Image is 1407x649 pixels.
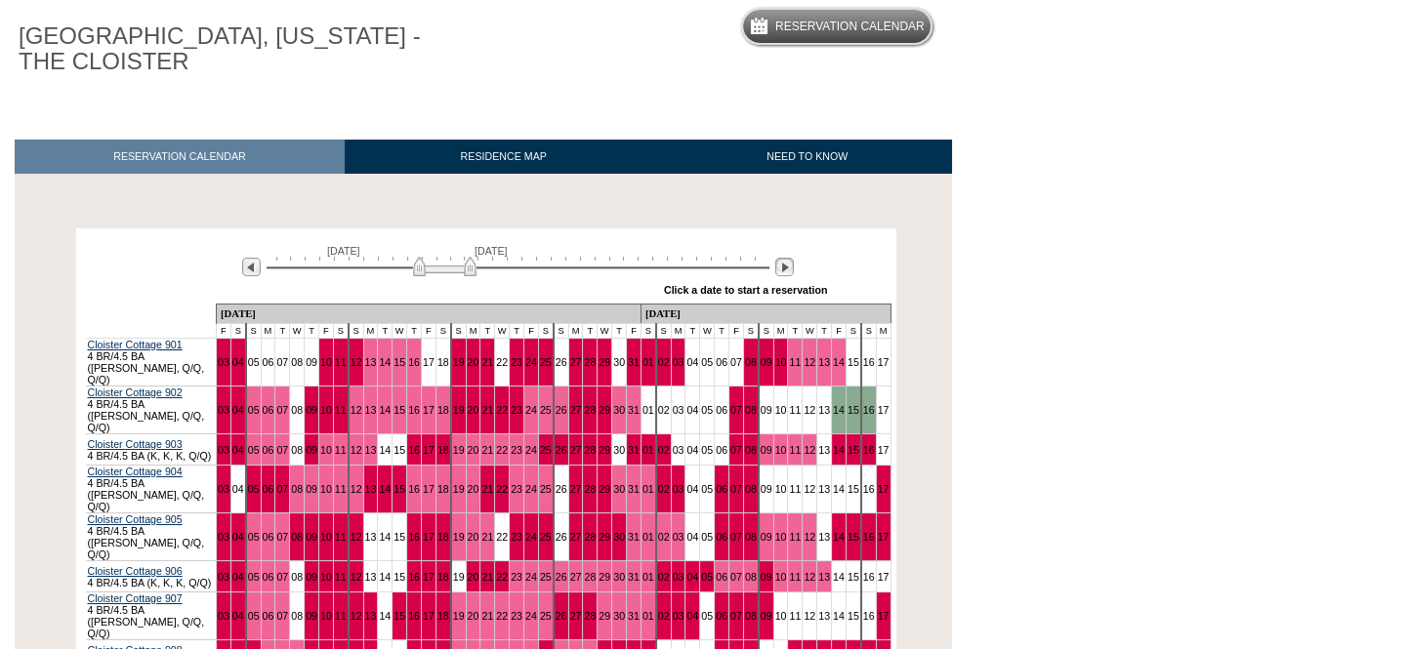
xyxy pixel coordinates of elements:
a: 23 [511,571,522,583]
a: 03 [673,483,684,495]
a: 29 [599,531,610,543]
a: 09 [306,483,317,495]
a: 14 [833,531,845,543]
a: 09 [306,610,317,622]
a: 01 [642,444,654,456]
a: 11 [335,356,347,368]
a: 07 [730,404,742,416]
a: 09 [761,531,772,543]
a: 06 [263,571,274,583]
a: 04 [232,444,244,456]
a: 17 [878,483,890,495]
a: 01 [642,531,654,543]
a: NEED TO KNOW [662,140,952,174]
a: 25 [540,531,552,543]
a: 18 [437,483,449,495]
a: 15 [393,483,405,495]
a: 24 [525,444,537,456]
a: 02 [658,356,670,368]
a: 06 [716,531,727,543]
a: 15 [848,444,859,456]
a: 14 [379,483,391,495]
a: Cloister Cottage 901 [88,339,183,350]
a: 06 [716,404,727,416]
a: 12 [804,356,815,368]
a: 03 [673,356,684,368]
a: 11 [335,483,347,495]
a: 20 [468,531,479,543]
a: 19 [453,483,465,495]
a: 31 [628,483,640,495]
a: 05 [701,444,713,456]
a: 10 [320,444,332,456]
a: 23 [511,404,522,416]
a: 04 [686,404,698,416]
a: 18 [437,571,449,583]
a: 03 [218,483,229,495]
a: 31 [628,356,640,368]
a: 13 [818,356,830,368]
a: 21 [481,571,493,583]
a: 10 [775,444,787,456]
a: 04 [232,483,244,495]
a: 06 [716,356,727,368]
a: 17 [423,444,435,456]
a: 30 [613,404,625,416]
a: 03 [673,444,684,456]
a: 22 [496,483,508,495]
a: Cloister Cottage 906 [88,565,183,577]
a: 03 [218,356,229,368]
a: 10 [320,571,332,583]
a: 15 [848,483,859,495]
a: 13 [365,571,377,583]
a: 11 [335,404,347,416]
a: 03 [673,571,684,583]
a: 18 [437,531,449,543]
a: 15 [393,444,405,456]
img: Next [775,258,794,276]
a: 07 [730,483,742,495]
a: 15 [848,531,859,543]
a: 17 [878,404,890,416]
a: 06 [263,404,274,416]
a: 09 [761,483,772,495]
a: 14 [379,444,391,456]
a: 12 [351,571,362,583]
a: 27 [570,571,582,583]
a: 28 [584,483,596,495]
a: 15 [393,356,405,368]
a: 01 [642,483,654,495]
a: 17 [878,571,890,583]
a: 13 [365,610,377,622]
a: 17 [423,531,435,543]
a: 09 [761,571,772,583]
a: 06 [263,531,274,543]
a: 10 [775,404,787,416]
a: 01 [642,404,654,416]
a: 16 [408,571,420,583]
a: 19 [453,356,465,368]
a: 31 [628,571,640,583]
a: 26 [556,483,567,495]
a: 03 [218,444,229,456]
a: 04 [232,571,244,583]
a: 15 [393,531,405,543]
a: 08 [745,571,757,583]
a: 06 [263,356,274,368]
a: 21 [481,444,493,456]
a: 30 [613,571,625,583]
a: 12 [804,483,815,495]
a: 02 [658,444,670,456]
a: 03 [218,531,229,543]
a: 14 [833,404,845,416]
a: 10 [775,531,787,543]
a: 05 [248,483,260,495]
a: RESIDENCE MAP [345,140,663,174]
a: 08 [291,483,303,495]
a: 25 [540,444,552,456]
a: 12 [351,531,362,543]
a: 07 [730,356,742,368]
a: 06 [716,571,727,583]
a: 21 [481,404,493,416]
a: 03 [673,531,684,543]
